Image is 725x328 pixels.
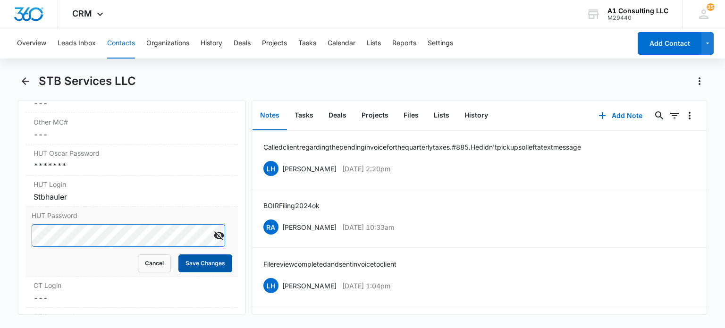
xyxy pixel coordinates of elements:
[607,15,668,21] div: account id
[263,161,278,176] span: LH
[287,101,321,130] button: Tasks
[321,101,354,130] button: Deals
[263,259,396,269] p: File review completed and sent invoice to client
[39,74,136,88] h1: STB Services LLC
[34,129,230,140] dd: ---
[34,191,230,202] div: Stbhauler
[26,277,237,308] div: CT Login---
[234,28,251,59] button: Deals
[263,219,278,235] span: RA
[667,108,682,123] button: Filters
[146,28,189,59] button: Organizations
[392,28,416,59] button: Reports
[253,101,287,130] button: Notes
[72,8,92,18] span: CRM
[262,28,287,59] button: Projects
[34,280,230,290] label: CT Login
[58,28,96,59] button: Leads Inbox
[178,254,232,272] button: Save Changes
[263,142,581,152] p: Called client regarding the pending invoice for the quarterly taxes. #885. He didn't pick up so I...
[682,108,697,123] button: Overflow Menu
[589,104,652,127] button: Add Note
[34,148,230,158] label: HUT Oscar Password
[34,179,230,189] label: HUT Login
[263,201,320,210] p: BOIR Filing 2024 ok
[34,117,230,127] label: Other MC#
[34,98,230,109] dd: ---
[396,101,426,130] button: Files
[367,28,381,59] button: Lists
[652,108,667,123] button: Search...
[426,101,457,130] button: Lists
[607,7,668,15] div: account name
[26,176,237,207] div: HUT LoginStbhauler
[342,281,390,291] p: [DATE] 1:04pm
[707,3,714,11] div: notifications count
[282,281,337,291] p: [PERSON_NAME]
[707,3,714,11] span: 35
[18,74,33,89] button: Back
[263,278,278,293] span: LH
[342,164,390,174] p: [DATE] 2:20pm
[638,32,701,55] button: Add Contact
[211,228,227,243] button: Hide
[34,292,230,303] dd: ---
[457,101,496,130] button: History
[282,222,337,232] p: [PERSON_NAME]
[138,254,171,272] button: Cancel
[328,28,355,59] button: Calendar
[428,28,453,59] button: Settings
[26,113,237,144] div: Other MC#---
[34,311,230,321] label: CT Password
[692,74,707,89] button: Actions
[342,222,394,232] p: [DATE] 10:33am
[354,101,396,130] button: Projects
[107,28,135,59] button: Contacts
[282,164,337,174] p: [PERSON_NAME]
[298,28,316,59] button: Tasks
[17,28,46,59] button: Overview
[201,28,222,59] button: History
[32,210,232,220] label: HUT Password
